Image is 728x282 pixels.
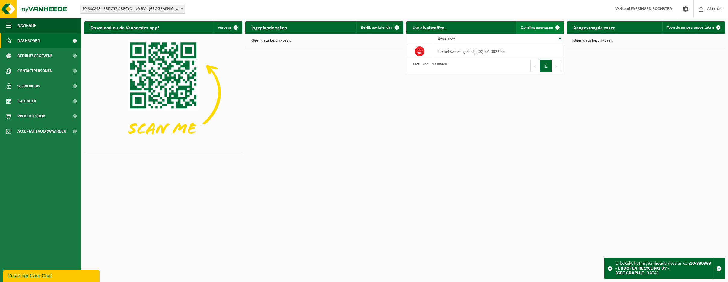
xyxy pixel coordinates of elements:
span: Bekijk uw kalender [361,26,392,30]
button: 1 [540,60,552,72]
td: Textiel Sortering Kledij (CR) (04-002220) [433,45,564,58]
strong: 10-830863 - ERDOTEX RECYCLING BV - [GEOGRAPHIC_DATA] [615,261,711,276]
span: Bedrijfsgegevens [17,48,53,63]
span: Gebruikers [17,79,40,94]
h2: Ingeplande taken [245,21,293,33]
span: Contactpersonen [17,63,52,79]
h2: Download nu de Vanheede+ app! [84,21,165,33]
button: Previous [530,60,540,72]
div: 1 tot 1 van 1 resultaten [409,59,447,73]
span: Acceptatievoorwaarden [17,124,66,139]
span: 10-830863 - ERDOTEX RECYCLING BV - Ridderkerk [80,5,185,14]
span: Toon de aangevraagde taken [667,26,714,30]
span: Verberg [218,26,231,30]
span: Afvalstof [438,37,455,42]
img: Download de VHEPlus App [84,34,242,152]
p: Geen data beschikbaar. [251,39,397,43]
span: Ophaling aanvragen [521,26,553,30]
iframe: chat widget [3,269,101,282]
h2: Uw afvalstoffen [406,21,451,33]
strong: LEVERINGEN BOONSTRA [629,7,672,11]
span: Kalender [17,94,36,109]
span: 10-830863 - ERDOTEX RECYCLING BV - Ridderkerk [80,5,185,13]
a: Ophaling aanvragen [516,21,564,34]
span: Navigatie [17,18,36,33]
div: U bekijkt het myVanheede dossier van [615,258,713,279]
a: Bekijk uw kalender [356,21,403,34]
h2: Aangevraagde taken [567,21,622,33]
span: Dashboard [17,33,40,48]
button: Next [552,60,561,72]
a: Toon de aangevraagde taken [662,21,724,34]
p: Geen data beschikbaar. [573,39,719,43]
span: Product Shop [17,109,45,124]
button: Verberg [213,21,242,34]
